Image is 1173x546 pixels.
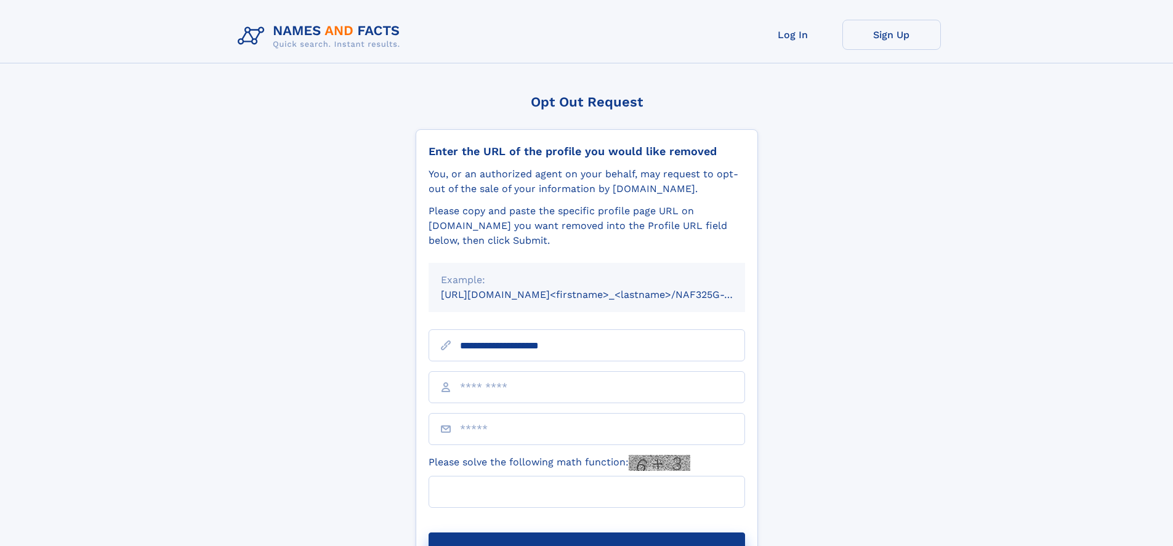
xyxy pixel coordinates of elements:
a: Log In [744,20,842,50]
div: You, or an authorized agent on your behalf, may request to opt-out of the sale of your informatio... [429,167,745,196]
div: Opt Out Request [416,94,758,110]
small: [URL][DOMAIN_NAME]<firstname>_<lastname>/NAF325G-xxxxxxxx [441,289,768,300]
div: Example: [441,273,733,287]
a: Sign Up [842,20,941,50]
label: Please solve the following math function: [429,455,690,471]
div: Enter the URL of the profile you would like removed [429,145,745,158]
img: Logo Names and Facts [233,20,410,53]
div: Please copy and paste the specific profile page URL on [DOMAIN_NAME] you want removed into the Pr... [429,204,745,248]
